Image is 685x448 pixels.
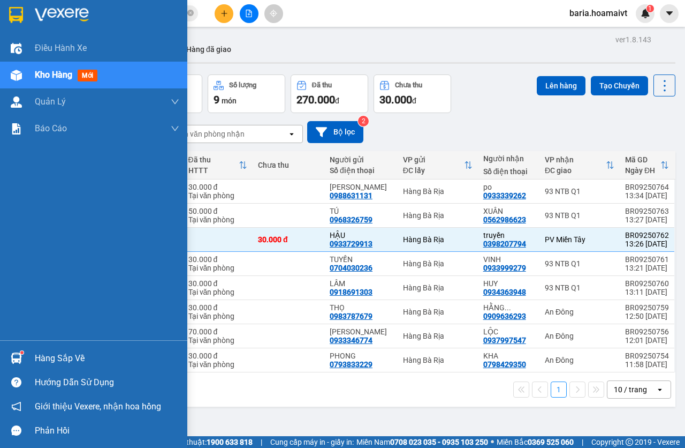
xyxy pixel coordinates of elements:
[356,436,488,448] span: Miền Nam
[330,288,372,296] div: 0918691303
[171,98,179,106] span: down
[188,327,247,336] div: 70.000 đ
[646,5,654,12] sup: 1
[208,74,285,113] button: Số lượng9món
[403,356,473,364] div: Hàng Bà Rịa
[497,436,574,448] span: Miền Bắc
[641,9,650,18] img: icon-new-feature
[374,74,451,113] button: Chưa thu30.000đ
[625,215,669,224] div: 13:27 [DATE]
[483,327,534,336] div: LỘC
[398,151,478,180] th: Toggle SortBy
[35,375,179,391] div: Hướng dẫn sử dụng
[545,356,614,364] div: An Đông
[188,288,247,296] div: Tại văn phòng
[395,81,422,89] div: Chưa thu
[229,81,256,89] div: Số lượng
[625,183,669,191] div: BR09250764
[483,360,526,369] div: 0798429350
[330,155,392,164] div: Người gửi
[483,191,526,200] div: 0933339262
[188,166,239,175] div: HTTT
[154,436,253,448] span: Hỗ trợ kỹ thuật:
[11,401,21,412] span: notification
[9,7,23,23] img: logo-vxr
[35,95,66,108] span: Quản Lý
[625,166,660,175] div: Ngày ĐH
[379,93,412,106] span: 30.000
[335,96,339,105] span: đ
[403,155,464,164] div: VP gửi
[11,425,21,436] span: message
[261,436,262,448] span: |
[582,436,583,448] span: |
[625,279,669,288] div: BR09250760
[188,191,247,200] div: Tại văn phòng
[287,130,296,138] svg: open
[625,240,669,248] div: 13:26 [DATE]
[35,423,179,439] div: Phản hồi
[240,4,258,23] button: file-add
[483,183,534,191] div: po
[296,93,335,106] span: 270.000
[171,129,245,139] div: Chọn văn phòng nhận
[188,155,239,164] div: Đã thu
[483,303,534,312] div: HẰNG MEDLAB
[358,116,369,126] sup: 2
[656,385,664,394] svg: open
[625,327,669,336] div: BR09250756
[312,81,332,89] div: Đã thu
[403,211,473,220] div: Hàng Bà Rịa
[220,10,228,17] span: plus
[483,336,526,345] div: 0937997547
[35,70,72,80] span: Kho hàng
[551,382,567,398] button: 1
[188,264,247,272] div: Tại văn phòng
[625,207,669,215] div: BR09250763
[330,352,392,360] div: PHONG
[35,350,179,367] div: Hàng sắp về
[11,96,22,108] img: warehouse-icon
[330,231,392,240] div: HẬU
[545,308,614,316] div: An Đông
[188,183,247,191] div: 30.000 đ
[505,303,511,312] span: ...
[648,5,652,12] span: 1
[625,288,669,296] div: 13:11 [DATE]
[188,312,247,320] div: Tại văn phòng
[545,166,606,175] div: ĐC giao
[483,154,534,163] div: Người nhận
[258,161,319,169] div: Chưa thu
[403,166,464,175] div: ĐC lấy
[330,360,372,369] div: 0793833229
[537,76,585,95] button: Lên hàng
[330,336,372,345] div: 0933346774
[330,327,392,336] div: KIM
[330,255,392,264] div: TUYỀN
[403,308,473,316] div: Hàng Bà Rịa
[665,9,674,18] span: caret-down
[660,4,679,23] button: caret-down
[625,352,669,360] div: BR09250754
[483,207,534,215] div: XUÂN
[539,151,620,180] th: Toggle SortBy
[561,6,636,20] span: baria.hoamaivt
[390,438,488,446] strong: 0708 023 035 - 0935 103 250
[591,76,648,95] button: Tạo Chuyến
[403,187,473,196] div: Hàng Bà Rịa
[330,264,372,272] div: 0704030236
[615,34,651,46] div: ver 1.8.143
[188,360,247,369] div: Tại văn phòng
[625,191,669,200] div: 13:34 [DATE]
[171,124,179,133] span: down
[483,288,526,296] div: 0934363948
[11,377,21,387] span: question-circle
[11,123,22,135] img: solution-icon
[187,9,194,19] span: close-circle
[625,336,669,345] div: 12:01 [DATE]
[625,264,669,272] div: 13:21 [DATE]
[78,70,97,81] span: mới
[11,43,22,54] img: warehouse-icon
[483,255,534,264] div: VINH
[330,183,392,191] div: Vũ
